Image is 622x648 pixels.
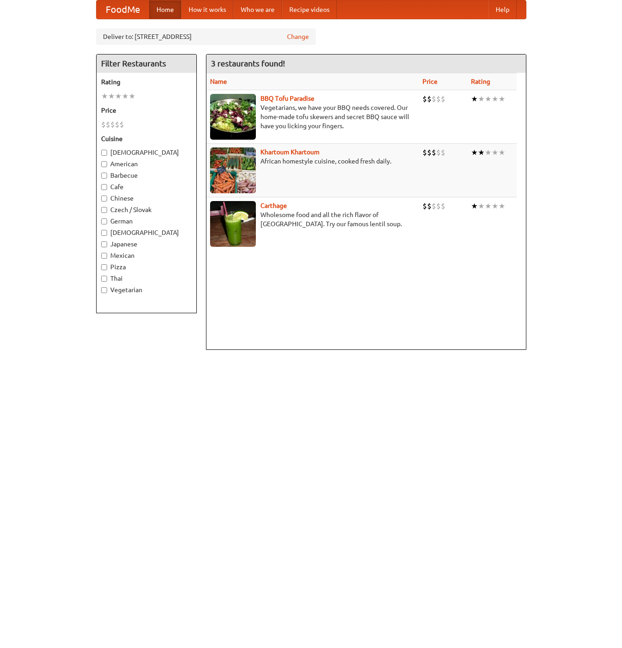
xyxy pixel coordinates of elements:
a: Rating [471,78,490,85]
li: $ [115,120,119,130]
li: ★ [471,147,478,158]
li: ★ [471,201,478,211]
label: Japanese [101,240,192,249]
a: Recipe videos [282,0,337,19]
a: Price [422,78,438,85]
li: $ [436,94,441,104]
img: tofuparadise.jpg [210,94,256,140]
p: African homestyle cuisine, cooked fresh daily. [210,157,415,166]
a: Home [149,0,181,19]
input: Mexican [101,253,107,259]
label: Pizza [101,262,192,272]
li: ★ [478,94,485,104]
li: $ [427,147,432,158]
li: $ [427,94,432,104]
a: How it works [181,0,233,19]
li: $ [119,120,124,130]
li: ★ [471,94,478,104]
a: Help [488,0,517,19]
li: ★ [108,91,115,101]
input: [DEMOGRAPHIC_DATA] [101,150,107,156]
div: Deliver to: [STREET_ADDRESS] [96,28,316,45]
a: Who we are [233,0,282,19]
input: Chinese [101,196,107,201]
input: Vegetarian [101,287,107,293]
li: $ [110,120,115,130]
h5: Cuisine [101,134,192,143]
li: ★ [498,94,505,104]
input: [DEMOGRAPHIC_DATA] [101,230,107,236]
li: $ [432,201,436,211]
label: Cafe [101,182,192,191]
label: Mexican [101,251,192,260]
li: $ [441,201,445,211]
input: German [101,218,107,224]
li: ★ [492,147,498,158]
input: Cafe [101,184,107,190]
label: Czech / Slovak [101,205,192,214]
li: $ [436,201,441,211]
a: Name [210,78,227,85]
li: ★ [485,94,492,104]
li: $ [422,147,427,158]
li: ★ [122,91,129,101]
img: carthage.jpg [210,201,256,247]
input: Barbecue [101,173,107,179]
li: ★ [478,147,485,158]
a: Carthage [260,202,287,209]
label: Chinese [101,194,192,203]
a: FoodMe [97,0,149,19]
li: ★ [478,201,485,211]
h4: Filter Restaurants [97,54,196,73]
li: $ [427,201,432,211]
input: Japanese [101,241,107,247]
h5: Price [101,106,192,115]
a: Khartoum Khartoum [260,148,319,156]
a: BBQ Tofu Paradise [260,95,314,102]
a: Change [287,32,309,41]
li: ★ [485,201,492,211]
li: $ [106,120,110,130]
li: ★ [492,201,498,211]
label: [DEMOGRAPHIC_DATA] [101,228,192,237]
li: $ [422,94,427,104]
input: Thai [101,276,107,282]
li: ★ [498,147,505,158]
input: Czech / Slovak [101,207,107,213]
li: ★ [498,201,505,211]
li: ★ [115,91,122,101]
li: ★ [492,94,498,104]
li: $ [436,147,441,158]
label: Thai [101,274,192,283]
li: $ [441,147,445,158]
input: Pizza [101,264,107,270]
label: American [101,159,192,169]
li: $ [441,94,445,104]
li: $ [432,94,436,104]
label: German [101,217,192,226]
label: Barbecue [101,171,192,180]
li: $ [422,201,427,211]
ng-pluralize: 3 restaurants found! [211,59,285,68]
p: Vegetarians, we have your BBQ needs covered. Our home-made tofu skewers and secret BBQ sauce will... [210,103,415,131]
img: khartoum.jpg [210,147,256,193]
h5: Rating [101,77,192,87]
li: ★ [129,91,135,101]
li: ★ [485,147,492,158]
label: [DEMOGRAPHIC_DATA] [101,148,192,157]
li: ★ [101,91,108,101]
li: $ [101,120,106,130]
p: Wholesome food and all the rich flavor of [GEOGRAPHIC_DATA]. Try our famous lentil soup. [210,210,415,229]
input: American [101,161,107,167]
li: $ [432,147,436,158]
label: Vegetarian [101,285,192,294]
